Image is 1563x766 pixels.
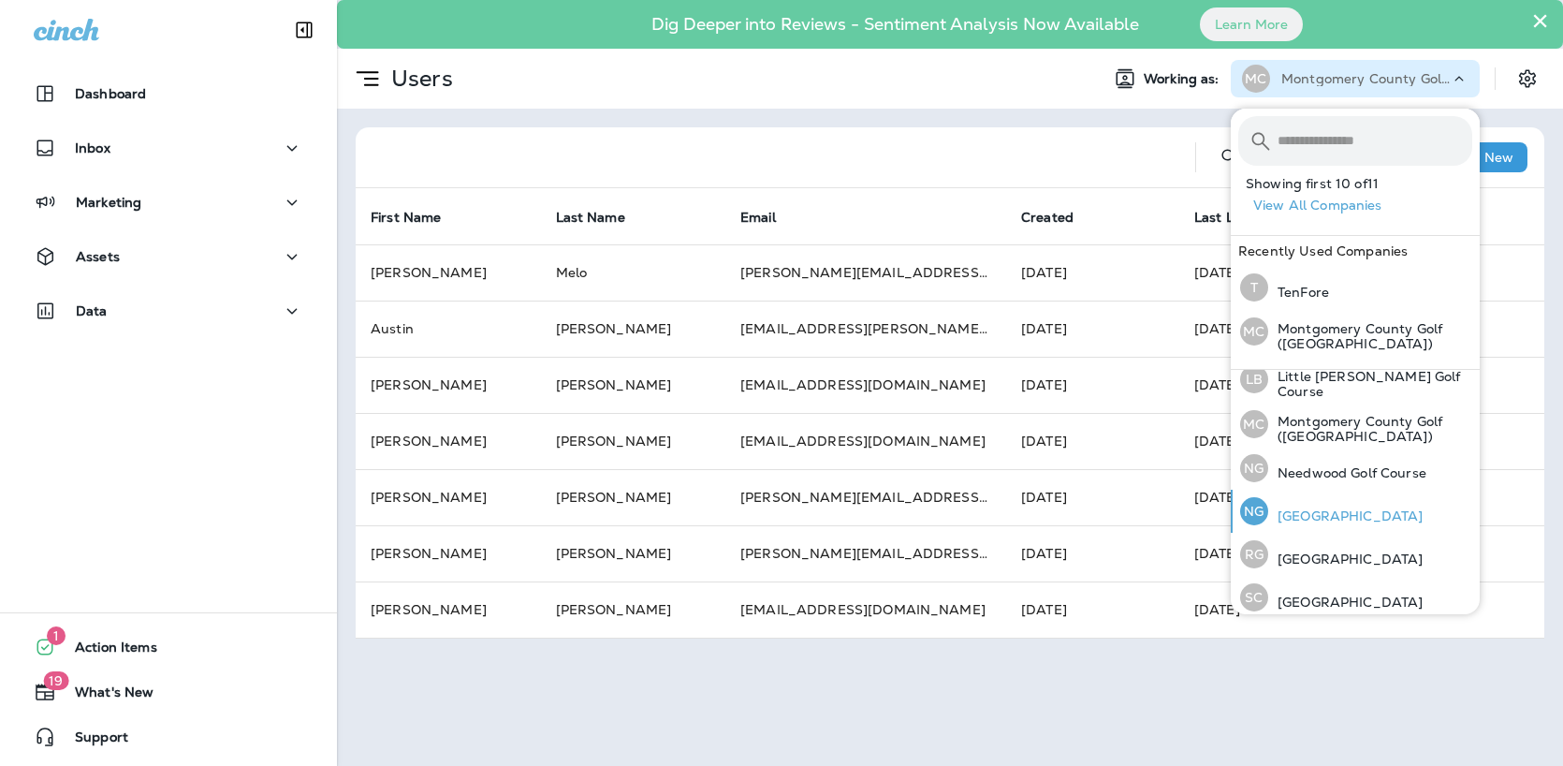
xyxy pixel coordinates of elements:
div: Recently Used Companies [1231,236,1480,266]
p: [GEOGRAPHIC_DATA] [1268,595,1423,610]
span: Created [1021,209,1098,226]
div: NG [1240,454,1268,482]
td: [PERSON_NAME] [541,301,726,357]
p: [GEOGRAPHIC_DATA] [1268,508,1423,523]
span: Support [56,729,128,752]
button: RG[GEOGRAPHIC_DATA] [1231,533,1480,576]
p: Little [PERSON_NAME] Golf Course [1268,369,1472,399]
button: 19What's New [19,673,318,711]
button: SC[GEOGRAPHIC_DATA] [1231,576,1480,619]
td: [DATE] [1179,469,1348,525]
td: [DATE] [1006,469,1179,525]
td: [PERSON_NAME] [541,413,726,469]
div: T [1240,273,1268,302]
div: MC [1240,317,1268,346]
div: MC [1242,65,1270,93]
span: Last Login [1194,210,1261,226]
p: Showing first 10 of 11 [1246,176,1480,191]
p: Montgomery County Golf ([GEOGRAPHIC_DATA]) [1268,414,1472,444]
span: Working as: [1144,71,1223,87]
p: Montgomery County Golf ([GEOGRAPHIC_DATA]) [1268,321,1472,351]
button: LBLittle [PERSON_NAME] Golf Course [1231,357,1480,402]
td: [EMAIL_ADDRESS][PERSON_NAME][DOMAIN_NAME] [725,301,1006,357]
p: TenFore [1268,285,1329,300]
td: [DATE] [1006,357,1179,413]
span: Email [740,209,800,226]
td: [PERSON_NAME] [541,582,726,638]
span: 1 [47,626,66,645]
td: [PERSON_NAME] [356,525,541,582]
td: [DATE] [1006,413,1179,469]
div: NG [1240,497,1268,525]
p: New [1484,150,1513,165]
td: [DATE] [1006,301,1179,357]
td: Melo [541,244,726,301]
td: [DATE] [1179,244,1348,301]
div: SC [1240,583,1268,611]
span: First Name [371,210,441,226]
p: Montgomery County Golf ([GEOGRAPHIC_DATA]) [1281,71,1450,86]
p: Marketing [76,195,141,210]
button: Inbox [19,129,318,167]
button: Data [19,292,318,330]
button: Collapse Sidebar [278,11,330,49]
td: [DATE] [1179,413,1348,469]
div: LB [1240,365,1268,393]
div: RG [1240,540,1268,568]
span: Action Items [56,640,157,662]
td: [DATE] [1006,525,1179,582]
td: [PERSON_NAME] [541,525,726,582]
span: Last Login [1194,209,1285,226]
td: [PERSON_NAME] [356,469,541,525]
td: [PERSON_NAME] [356,582,541,638]
span: Last Name [556,210,625,226]
button: Search Users [1211,139,1249,176]
p: Dig Deeper into Reviews - Sentiment Analysis Now Available [597,22,1193,27]
td: [PERSON_NAME] [356,413,541,469]
button: NGNeedwood Golf Course [1231,447,1480,490]
button: TTenFore [1231,266,1480,309]
p: Users [384,65,453,93]
button: Close [1531,6,1549,36]
button: Settings [1511,62,1544,96]
p: Dashboard [75,86,146,101]
td: [DATE] [1179,301,1348,357]
button: Marketing [19,184,318,221]
td: [EMAIL_ADDRESS][DOMAIN_NAME] [725,582,1006,638]
button: 1Action Items [19,628,318,666]
span: Created [1021,210,1074,226]
td: [PERSON_NAME][EMAIL_ADDRESS][DOMAIN_NAME] [725,469,1006,525]
td: [DATE] [1179,525,1348,582]
button: Assets [19,238,318,275]
button: NG[GEOGRAPHIC_DATA] [1231,490,1480,533]
button: MCMontgomery County Golf ([GEOGRAPHIC_DATA]) [1231,309,1480,354]
td: [EMAIL_ADDRESS][DOMAIN_NAME] [725,357,1006,413]
td: [DATE] [1006,582,1179,638]
button: View All Companies [1246,191,1480,220]
td: Austin [356,301,541,357]
td: [EMAIL_ADDRESS][DOMAIN_NAME] [725,413,1006,469]
td: [DATE] [1179,582,1348,638]
span: First Name [371,209,465,226]
p: Inbox [75,140,110,155]
p: Needwood Golf Course [1268,465,1426,480]
td: [PERSON_NAME][EMAIL_ADDRESS][DOMAIN_NAME] [725,525,1006,582]
p: [GEOGRAPHIC_DATA] [1268,552,1423,567]
td: [PERSON_NAME] [541,469,726,525]
div: MC [1240,410,1268,438]
td: [DATE] [1179,357,1348,413]
span: 19 [43,671,68,690]
td: [PERSON_NAME][EMAIL_ADDRESS][DOMAIN_NAME] [725,244,1006,301]
button: MCMontgomery County Golf ([GEOGRAPHIC_DATA]) [1231,402,1480,447]
span: Email [740,210,776,226]
span: Last Name [556,209,650,226]
button: Dashboard [19,75,318,112]
td: [PERSON_NAME] [356,357,541,413]
td: [DATE] [1006,244,1179,301]
p: Assets [76,249,120,264]
button: Support [19,718,318,756]
span: What's New [56,685,153,707]
button: Learn More [1200,7,1303,41]
p: Data [76,303,108,318]
td: [PERSON_NAME] [541,357,726,413]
